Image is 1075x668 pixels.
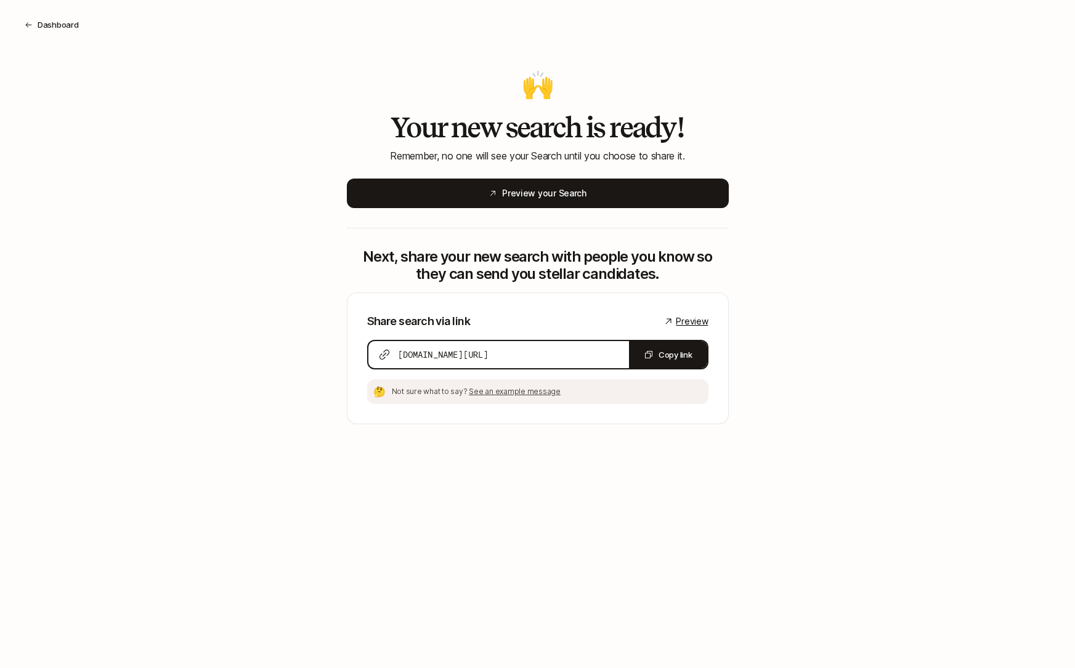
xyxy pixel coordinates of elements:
[372,384,387,399] div: 🤔
[347,112,729,143] h2: Your new search is ready!
[469,387,561,396] span: See an example message
[398,348,489,361] span: [DOMAIN_NAME][URL]
[392,386,704,397] p: Not sure what to say?
[347,179,729,208] button: Preview your Search
[367,313,471,330] p: Share search via link
[15,14,89,36] button: Dashboard
[347,148,729,164] p: Remember, no one will see your Search until you choose to share it.
[663,314,708,329] a: Preview
[629,341,707,368] button: Copy link
[347,71,729,97] p: 🙌
[676,314,708,329] span: Preview
[347,248,729,283] p: Next, share your new search with people you know so they can send you stellar candidates.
